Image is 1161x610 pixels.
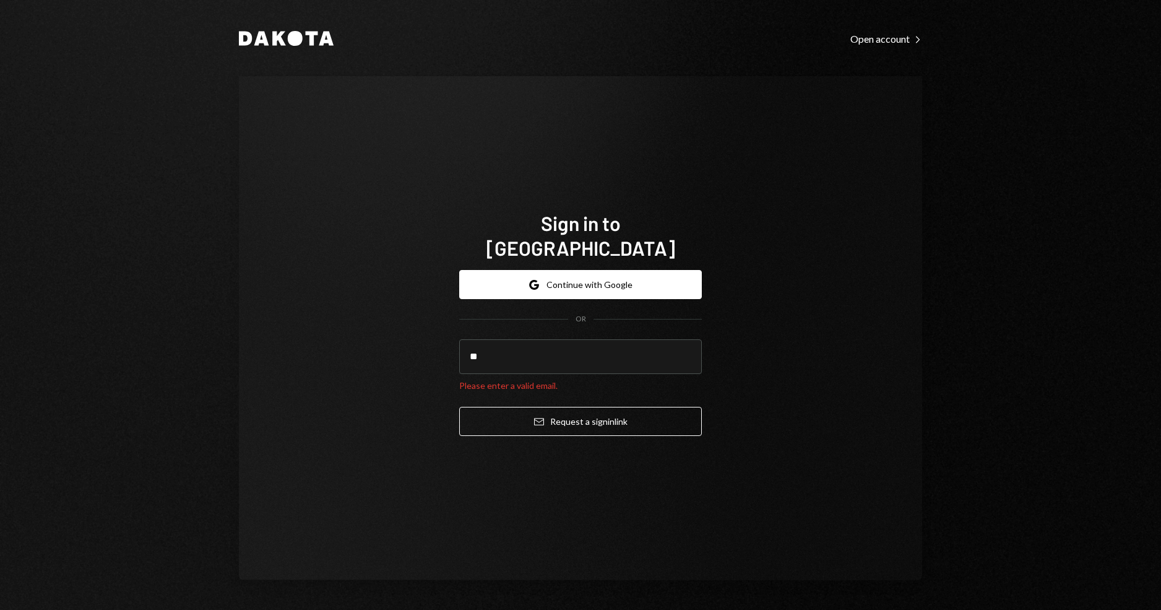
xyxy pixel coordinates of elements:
h1: Sign in to [GEOGRAPHIC_DATA] [459,211,702,260]
a: Open account [850,32,922,45]
div: Please enter a valid email. [459,379,702,392]
button: Continue with Google [459,270,702,299]
div: Open account [850,33,922,45]
button: Request a signinlink [459,407,702,436]
div: OR [576,314,586,325]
